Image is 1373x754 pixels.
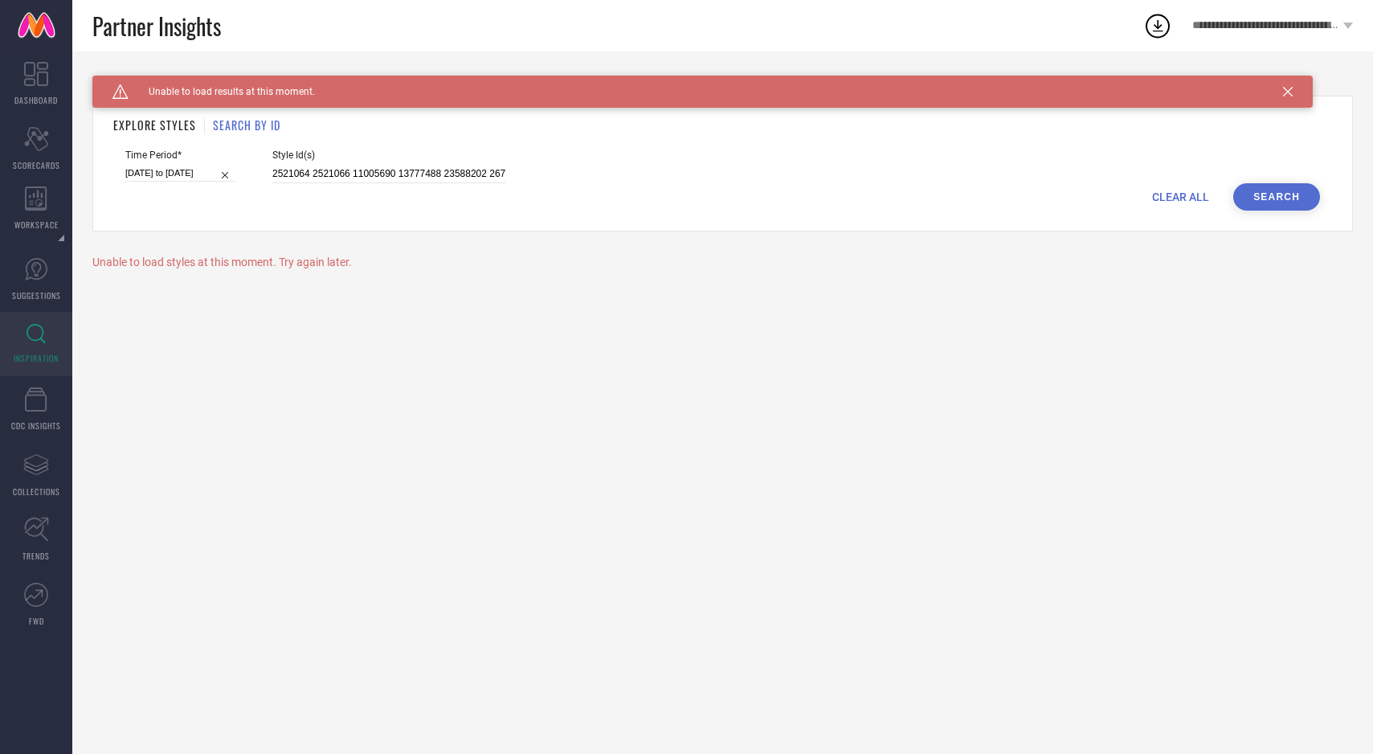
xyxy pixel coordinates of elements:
span: CDC INSIGHTS [11,420,61,432]
span: CLEAR ALL [1152,191,1209,203]
h1: SEARCH BY ID [213,117,280,133]
span: FWD [29,615,44,627]
span: Partner Insights [92,10,221,43]
span: Unable to load results at this moment. [129,86,315,97]
span: DASHBOARD [14,94,58,106]
input: Enter comma separated style ids e.g. 12345, 67890 [272,165,505,183]
span: Time Period* [125,150,236,161]
span: SCORECARDS [13,159,60,171]
h1: EXPLORE STYLES [113,117,196,133]
span: Style Id(s) [272,150,505,161]
input: Select time period [125,165,236,182]
span: COLLECTIONS [13,486,60,498]
span: WORKSPACE [14,219,59,231]
div: Unable to load styles at this moment. Try again later. [92,256,1353,268]
span: TRENDS [22,550,50,562]
span: SUGGESTIONS [12,289,61,301]
span: INSPIRATION [14,352,59,364]
div: Open download list [1143,11,1172,40]
button: Search [1233,183,1320,211]
div: Back TO Dashboard [92,76,1353,88]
